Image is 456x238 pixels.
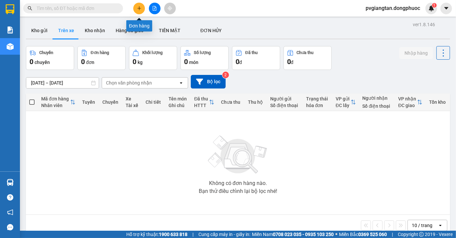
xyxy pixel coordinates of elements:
span: đ [239,60,242,65]
div: Chuyến [39,50,53,55]
span: Miền Bắc [339,231,387,238]
span: 0 [184,58,188,66]
strong: 0369 525 060 [358,232,387,237]
sup: 1 [432,3,437,8]
div: Đơn hàng [91,50,109,55]
svg: open [178,80,184,86]
input: Select a date range. [26,78,99,88]
button: aim [164,3,176,14]
span: 1 [433,3,435,8]
button: Đơn hàng0đơn [77,46,126,70]
div: Tên món [169,96,188,101]
img: warehouse-icon [7,179,14,186]
svg: open [438,223,443,228]
div: Người gửi [270,96,299,101]
button: Khối lượng0kg [129,46,177,70]
div: Chuyến [102,99,119,105]
button: Đã thu0đ [232,46,280,70]
img: icon-new-feature [428,5,434,11]
span: question-circle [7,194,13,201]
button: file-add [149,3,161,14]
button: Chưa thu0đ [284,46,332,70]
sup: 2 [222,72,229,78]
span: ĐƠN HỦY [200,28,222,33]
span: 0 [133,58,136,66]
span: Cung cấp máy in - giấy in: [198,231,250,238]
button: Bộ lọc [191,75,226,89]
div: Không có đơn hàng nào. [209,181,267,186]
div: ĐC giao [398,103,417,108]
th: Toggle SortBy [191,93,218,111]
span: kg [138,60,143,65]
div: Trạng thái [306,96,329,101]
div: Khối lượng [142,50,163,55]
th: Toggle SortBy [38,93,79,111]
span: đơn [86,60,94,65]
div: Chi tiết [146,99,162,105]
img: svg+xml;base64,PHN2ZyBjbGFzcz0ibGlzdC1wbHVnX19zdmciIHhtbG5zPSJodHRwOi8vd3d3LnczLm9yZy8yMDAwL3N2Zy... [205,132,271,178]
span: món [189,60,198,65]
button: Số lượng0món [180,46,229,70]
div: Tuyến [82,99,96,105]
div: Tồn kho [429,99,447,105]
button: Kho gửi [26,23,53,38]
div: Đã thu [245,50,258,55]
span: plus [137,6,142,11]
img: logo-vxr [6,4,14,14]
div: 10 / trang [412,222,432,229]
strong: 1900 633 818 [159,232,187,237]
span: đ [291,60,293,65]
div: Số lượng [194,50,211,55]
div: Đã thu [194,96,209,101]
span: 0 [30,58,33,66]
span: ⚪️ [335,233,337,236]
div: Tài xế [126,103,139,108]
span: copyright [419,232,424,237]
button: Chuyến0chuyến [26,46,74,70]
button: Kho nhận [79,23,110,38]
div: Chưa thu [297,50,314,55]
span: Hỗ trợ kỹ thuật: [126,231,187,238]
div: HTTT [194,103,209,108]
div: ĐC lấy [336,103,351,108]
button: caret-down [440,3,452,14]
div: hóa đơn [306,103,329,108]
div: Chưa thu [221,99,241,105]
div: Người nhận [363,95,392,101]
div: Thu hộ [248,99,264,105]
span: | [392,231,393,238]
div: VP nhận [398,96,417,101]
div: Nhân viên [41,103,70,108]
img: solution-icon [7,27,14,33]
span: chuyến [35,60,50,65]
span: file-add [152,6,157,11]
div: Chọn văn phòng nhận [106,80,152,86]
div: Mã đơn hàng [41,96,70,101]
strong: 0708 023 035 - 0935 103 250 [273,232,334,237]
span: aim [168,6,172,11]
div: Số điện thoại [270,103,299,108]
span: pvgiangtan.dongphuoc [360,4,425,12]
div: Xe [126,96,139,101]
div: ver 1.8.146 [413,21,435,28]
button: plus [133,3,145,14]
span: | [192,231,193,238]
th: Toggle SortBy [395,93,426,111]
span: 0 [81,58,85,66]
div: Ghi chú [169,103,188,108]
img: warehouse-icon [7,43,14,50]
th: Toggle SortBy [332,93,359,111]
button: Trên xe [53,23,79,38]
span: 0 [236,58,239,66]
input: Tìm tên, số ĐT hoặc mã đơn [37,5,115,12]
button: Hàng đã giao [110,23,149,38]
span: 0 [287,58,291,66]
div: Bạn thử điều chỉnh lại bộ lọc nhé! [199,189,277,194]
div: Số điện thoại [363,103,392,109]
span: search [28,6,32,11]
button: Nhập hàng [399,47,433,59]
span: caret-down [443,5,449,11]
span: notification [7,209,13,215]
span: Miền Nam [252,231,334,238]
span: message [7,224,13,230]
